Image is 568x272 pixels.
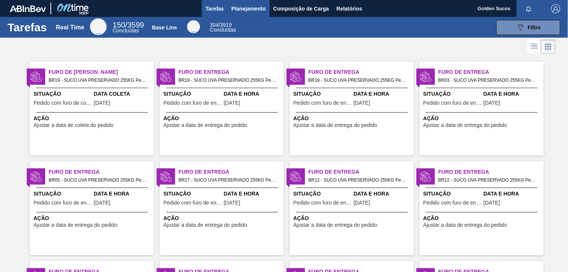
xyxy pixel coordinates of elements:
[484,90,542,98] span: Data e Hora
[163,214,282,222] span: Ação
[49,176,148,184] span: BR05 - SUCO UVA PRESERVADO 255KG Pedido - 2003603
[49,168,154,176] span: Furo de Entrega
[31,171,42,182] img: status
[34,222,118,228] span: Ajustar a data de entrega do pedido
[420,171,432,182] img: status
[187,20,200,33] div: Base Line
[232,4,266,13] span: Planejamento
[224,200,240,206] span: 14/09/2025,
[423,222,507,228] span: Ajustar a data de entrega do pedido
[517,3,541,14] button: Notificações
[210,22,232,28] span: / 3919
[49,76,148,84] span: BR19 - SUCO UVA PRESERVADO 255KG Pedido - 2017670
[160,171,172,182] img: status
[293,222,377,228] span: Ajustar a data de entrega do pedido
[423,214,542,222] span: Ação
[49,68,154,76] span: Furo de Coleta
[94,190,152,198] span: Data e Hora
[163,100,222,106] span: Pedido com furo de entrega
[163,190,222,198] span: Situação
[113,28,139,34] span: Concluídas
[438,168,544,176] span: Furo de Entrega
[8,23,47,32] h1: Tarefas
[484,190,542,198] span: Data e Hora
[551,4,560,13] img: Logout
[94,200,110,206] span: 17/09/2025,
[484,200,500,206] span: 15/09/2025,
[423,190,482,198] span: Situação
[163,222,247,228] span: Ajustar a data de entrega do pedido
[90,18,107,35] div: Real Time
[94,100,110,106] span: 03/09/2025
[293,115,412,122] span: Ação
[179,176,278,184] span: BR27 - SUCO UVA PRESERVADO 255KG Pedido - 2013111
[528,24,541,31] span: Filtro
[541,40,556,54] div: Visão em Cards
[354,100,370,106] span: 20/09/2025,
[293,90,352,98] span: Situação
[152,24,177,31] div: Base Line
[113,22,144,33] div: Real Time
[224,90,282,98] span: Data e Hora
[273,4,329,13] span: Composição de Carga
[293,214,412,222] span: Ação
[206,4,224,13] span: Tarefas
[210,27,236,33] span: Concluídas
[163,122,247,128] span: Ajustar a data de entrega do pedido
[34,200,92,206] span: Pedido com furo de entrega
[354,190,412,198] span: Data e Hora
[290,71,302,83] img: status
[308,168,414,176] span: Furo de Entrega
[31,71,42,83] img: status
[496,20,560,35] button: Filtro
[438,76,538,84] span: BR03 - SUCO UVA PRESERVADO 255KG Pedido - 2013113
[34,90,92,98] span: Situação
[354,200,370,206] span: 15/09/2025,
[438,176,538,184] span: BR12 - SUCO UVA PRESERVADO 255KG Pedido - 1990795
[423,122,507,128] span: Ajustar a data de entrega do pedido
[210,22,218,28] span: 304
[308,68,414,76] span: Furo de Entrega
[420,71,432,83] img: status
[423,115,542,122] span: Ação
[56,24,84,31] div: Real Time
[224,190,282,198] span: Data e Hora
[113,21,144,29] span: / 3599
[308,176,408,184] span: BR12 - SUCO UVA PRESERVADO 255KG Pedido - 1981391
[34,214,152,222] span: Ação
[94,90,152,98] span: Data Coleta
[160,71,172,83] img: status
[527,40,541,54] div: Visão em Lista
[179,168,284,176] span: Furo de Entrega
[34,122,114,128] span: Ajustar a data de coleta do pedido
[293,190,352,198] span: Situação
[423,200,482,206] span: Pedido com furo de entrega
[179,76,278,84] span: BR19 - SUCO UVA PRESERVADO 255KG Pedido - 2013118
[337,4,362,13] span: Relatórios
[163,115,282,122] span: Ação
[34,100,92,106] span: Pedido com furo de coleta
[293,200,352,206] span: Pedido com furo de entrega
[423,100,482,106] span: Pedido com furo de entrega
[354,90,412,98] span: Data e Hora
[10,5,46,12] img: TNhmsLtSVTkK8tSr43FrP2fwEKptu5GPRR3wAAAABJRU5ErkJggg==
[438,68,544,76] span: Furo de Entrega
[210,23,236,32] div: Base Line
[293,122,377,128] span: Ajustar a data de entrega do pedido
[290,171,302,182] img: status
[34,190,92,198] span: Situação
[293,100,352,106] span: Pedido com furo de entrega
[224,100,240,106] span: 20/09/2025,
[423,90,482,98] span: Situação
[34,115,152,122] span: Ação
[163,90,222,98] span: Situação
[113,21,125,29] span: 150
[163,200,222,206] span: Pedido com furo de entrega
[308,76,408,84] span: BR19 - SUCO UVA PRESERVADO 255KG Pedido - 1990803
[179,68,284,76] span: Furo de Entrega
[484,100,500,106] span: 19/09/2025,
